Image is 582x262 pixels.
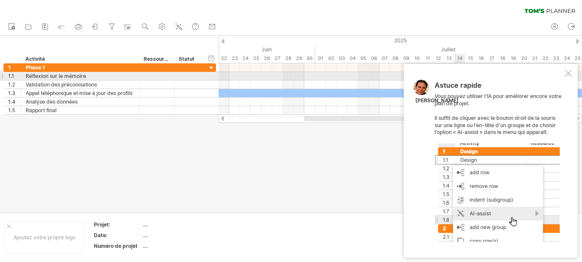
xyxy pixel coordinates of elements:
div: 1 [8,63,21,71]
div: Tuesday, 15 July 2025 [465,54,476,63]
div: Sunday, 22 June 2025 [219,54,229,63]
div: Friday, 4 July 2025 [347,54,358,63]
div: Analyse des données [26,98,135,106]
div: Wednesday, 16 July 2025 [476,54,486,63]
div: 1.4 [8,98,21,106]
div: Thursday, 26 June 2025 [261,54,272,63]
div: Projet: [94,221,141,228]
div: Thursday, 24 July 2025 [561,54,572,63]
div: Statut [179,55,198,63]
div: Astuce rapide [435,82,563,93]
div: Sunday, 29 June 2025 [294,54,304,63]
div: Saturday, 19 July 2025 [508,54,519,63]
div: Date: [94,232,141,239]
div: 1.5 [8,106,21,114]
div: Thursday, 10 July 2025 [411,54,422,63]
div: Friday, 27 June 2025 [272,54,283,63]
div: Numéro de projet [94,242,141,250]
div: Friday, 18 July 2025 [497,54,508,63]
font: Ajoutez votre propre logo [14,234,75,241]
div: .... [143,232,215,239]
div: Wednesday, 2 July 2025 [326,54,336,63]
div: Monday, 23 June 2025 [229,54,240,63]
div: Tuesday, 24 June 2025 [240,54,251,63]
div: Wednesday, 25 June 2025 [251,54,261,63]
font: Vous pouvez utiliser l’IA pour améliorer encore votre plan de projet. Il suffit de cliquer avec l... [435,93,561,135]
div: 1.3 [8,89,21,97]
div: Monday, 7 July 2025 [379,54,390,63]
div: Tuesday, 22 July 2025 [540,54,551,63]
div: 1.2 [8,80,21,89]
div: Wednesday, 9 July 2025 [401,54,411,63]
div: Thursday, 3 July 2025 [336,54,347,63]
div: [PERSON_NAME] [415,97,459,104]
div: Friday, 11 July 2025 [422,54,433,63]
div: Monday, 14 July 2025 [454,54,465,63]
div: 1.1 [8,72,21,80]
div: Sunday, 13 July 2025 [444,54,454,63]
div: .... [143,242,215,250]
div: Validation des préconisations [26,80,135,89]
div: Wednesday, 23 July 2025 [551,54,561,63]
div: Activité [25,55,135,63]
div: Appel téléphonique et mise à jour des profils [26,89,135,97]
div: Saturday, 28 June 2025 [283,54,294,63]
div: Monday, 21 July 2025 [529,54,540,63]
div: .... [143,221,215,228]
div: Thursday, 17 July 2025 [486,54,497,63]
div: Sunday, 6 July 2025 [369,54,379,63]
div: Monday, 30 June 2025 [304,54,315,63]
div: Saturday, 12 July 2025 [433,54,444,63]
div: Ressource [144,55,170,63]
div: Rapport final [26,106,135,114]
div: Phase 1 [26,63,135,71]
div: Saturday, 5 July 2025 [358,54,369,63]
div: Tuesday, 8 July 2025 [390,54,401,63]
div: Sunday, 20 July 2025 [519,54,529,63]
div: Réflexion sur le mémoire [26,72,135,80]
div: Tuesday, 1 July 2025 [315,54,326,63]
